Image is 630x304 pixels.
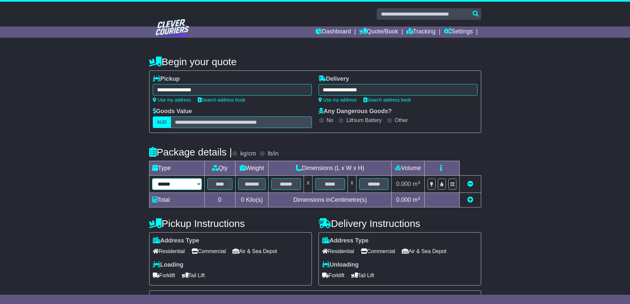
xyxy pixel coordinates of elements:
label: Other [395,117,408,123]
td: Dimensions (L x W x H) [269,161,392,176]
td: Kilo(s) [235,193,269,207]
td: 0 [204,193,235,207]
span: Residential [322,246,354,256]
span: Forklift [322,270,345,281]
label: Any Dangerous Goods? [318,108,392,115]
a: Use my address [153,97,191,103]
h4: Pickup Instructions [149,218,312,229]
a: Tracking [406,26,436,38]
label: Address Type [322,237,369,244]
span: Commercial [191,246,226,256]
sup: 3 [418,196,420,201]
span: 0.000 [396,196,411,203]
a: Use my address [318,97,357,103]
td: Dimensions in Centimetre(s) [269,193,392,207]
td: x [348,176,356,193]
span: Tail Lift [182,270,205,281]
span: Air & Sea Depot [232,246,277,256]
td: Total [149,193,204,207]
td: Volume [392,161,425,176]
label: Unloading [322,261,359,269]
h4: Delivery Instructions [318,218,481,229]
td: Qty [204,161,235,176]
label: AUD [153,116,171,128]
span: Tail Lift [351,270,374,281]
span: Residential [153,246,185,256]
td: Type [149,161,204,176]
span: m [413,196,420,203]
td: Weight [235,161,269,176]
label: Goods Value [153,108,192,115]
span: 0 [241,196,244,203]
span: m [413,181,420,187]
h4: Package details | [149,147,232,157]
sup: 3 [418,180,420,185]
span: Commercial [361,246,395,256]
h4: Begin your quote [149,56,481,67]
a: Dashboard [315,26,351,38]
label: Address Type [153,237,199,244]
a: Add new item [467,196,473,203]
a: Remove this item [467,181,473,187]
label: kg/cm [240,150,256,157]
a: Quote/Book [359,26,398,38]
label: lb/in [268,150,278,157]
label: Pickup [153,75,180,83]
label: Loading [153,261,184,269]
label: No [327,117,333,123]
a: Search address book [363,97,411,103]
td: x [304,176,313,193]
a: Search address book [198,97,245,103]
label: Delivery [318,75,349,83]
span: Forklift [153,270,175,281]
a: Settings [444,26,473,38]
span: Air & Sea Depot [402,246,446,256]
label: Lithium Battery [346,117,382,123]
span: 0.000 [396,181,411,187]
